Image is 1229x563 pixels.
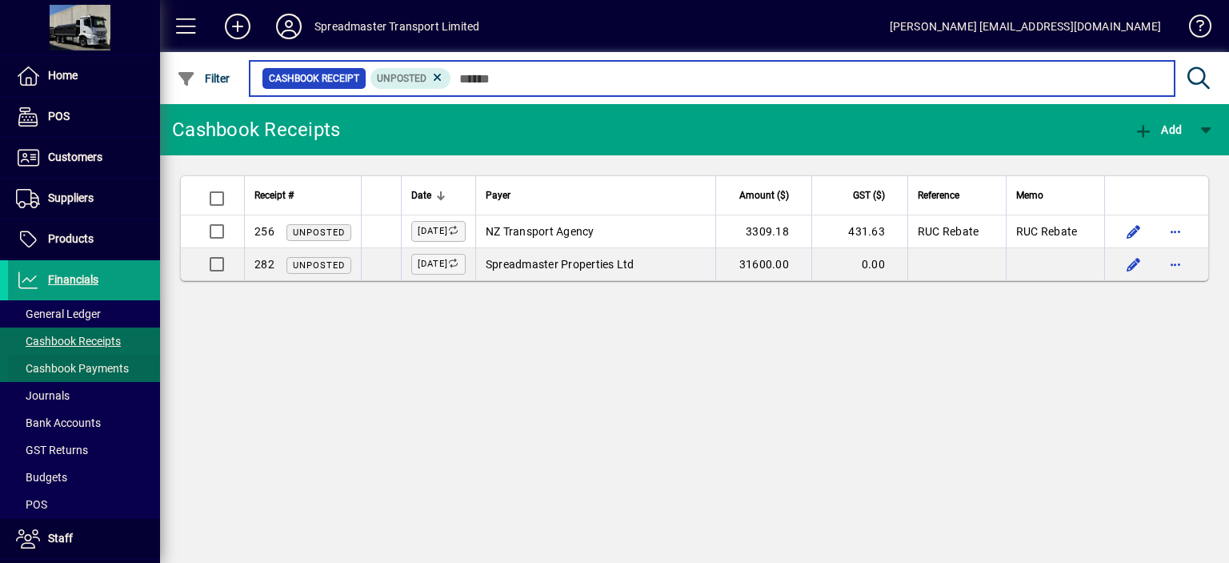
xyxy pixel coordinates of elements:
a: Home [8,56,160,96]
span: Reference [918,187,959,204]
span: Suppliers [48,191,94,204]
a: Cashbook Payments [8,355,160,382]
span: Payer [486,187,510,204]
span: Bank Accounts [16,416,101,429]
button: Profile [263,12,314,41]
span: Add [1134,123,1182,136]
td: 431.63 [811,215,907,248]
label: [DATE] [411,221,466,242]
div: Receipt # [254,187,351,204]
a: Knowledge Base [1177,3,1209,55]
button: Add [1130,115,1186,144]
span: Staff [48,532,73,545]
span: GST Returns [16,444,88,456]
span: Unposted [293,227,345,238]
a: Cashbook Receipts [8,328,160,355]
a: General Ledger [8,300,160,328]
span: Unposted [377,73,426,84]
button: More options [1163,219,1188,244]
td: 0.00 [811,248,907,280]
span: 282 [254,258,274,271]
span: Receipt # [254,187,294,204]
a: Suppliers [8,179,160,219]
a: Staff [8,519,160,559]
span: Spreadmaster Properties Ltd [486,258,635,271]
div: Reference [918,187,996,204]
span: Unposted [293,260,345,271]
span: Financials [48,273,98,286]
span: General Ledger [16,308,101,320]
div: Cashbook Receipts [172,117,340,143]
div: Amount ($) [726,187,803,204]
div: Memo [1016,187,1095,204]
span: Cashbook Receipt [269,70,359,86]
span: POS [16,498,47,511]
a: Journals [8,382,160,409]
span: POS [48,110,70,123]
a: Bank Accounts [8,409,160,436]
td: 31600.00 [715,248,811,280]
div: [PERSON_NAME] [EMAIL_ADDRESS][DOMAIN_NAME] [890,14,1161,39]
a: Budgets [8,464,160,491]
button: Edit [1121,219,1147,244]
span: Filter [177,72,230,85]
span: RUC Rebate [1016,225,1078,238]
span: Customers [48,151,102,163]
div: Date [411,187,466,204]
a: POS [8,491,160,518]
span: Memo [1016,187,1043,204]
span: NZ Transport Agency [486,225,594,238]
button: More options [1163,251,1188,277]
span: Journals [16,389,70,402]
label: [DATE] [411,254,466,275]
span: GST ($) [853,187,885,204]
div: Payer [486,187,706,204]
div: GST ($) [822,187,899,204]
button: Edit [1121,251,1147,277]
div: Spreadmaster Transport Limited [314,14,479,39]
span: Date [411,187,431,204]
a: GST Returns [8,436,160,464]
button: Filter [173,64,234,93]
span: Cashbook Payments [16,362,129,375]
span: Budgets [16,471,67,484]
span: Products [48,232,94,245]
span: 256 [254,225,274,238]
a: POS [8,97,160,137]
a: Products [8,219,160,259]
span: Home [48,69,78,82]
td: 3309.18 [715,215,811,248]
a: Customers [8,138,160,178]
span: Amount ($) [739,187,789,204]
mat-chip: Transaction status: Unposted [370,68,451,89]
span: Cashbook Receipts [16,335,121,348]
span: RUC Rebate [918,225,979,238]
button: Add [212,12,263,41]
